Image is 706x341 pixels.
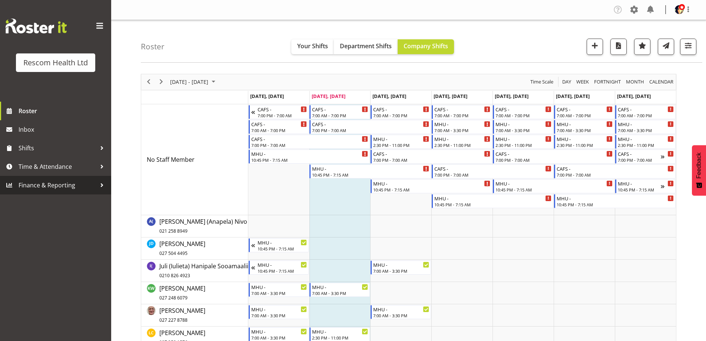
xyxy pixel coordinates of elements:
td: Ana (Anapela) Nivo resource [141,215,248,237]
div: No Staff Member"s event - MHU - Begin From Friday, August 22, 2025 at 7:00:00 AM GMT+12:00 Ends A... [493,120,553,134]
div: MHU - [495,120,551,128]
img: lisa-averill4ed0ba207759471a3c7c9c0bc18f64d8.png [675,5,684,14]
div: 10:45 PM - 7:15 AM [258,268,307,274]
div: CAFS - [251,120,307,128]
div: No Staff Member"s event - MHU - Begin From Friday, August 22, 2025 at 2:30:00 PM GMT+12:00 Ends A... [493,135,553,149]
div: CAFS - [434,105,490,113]
div: 10:45 PM - 7:15 AM [258,246,307,252]
div: No Staff Member"s event - CAFS - Begin From Wednesday, August 20, 2025 at 7:00:00 PM GMT+12:00 En... [371,150,492,164]
td: Judi Dunstan resource [141,237,248,260]
button: Filter Shifts [680,39,696,55]
div: No Staff Member"s event - MHU - Begin From Sunday, August 24, 2025 at 10:45:00 PM GMT+12:00 Ends ... [615,179,676,193]
div: CAFS - [557,165,674,172]
button: Previous [144,77,154,86]
div: Juli (Iulieta) Hanipale Sooamaalii"s event - MHU - Begin From Wednesday, August 20, 2025 at 7:00:... [371,260,431,275]
div: 2:30 PM - 11:00 PM [618,142,674,148]
span: [PERSON_NAME] [159,306,205,324]
div: No Staff Member"s event - CAFS - Begin From Tuesday, August 19, 2025 at 7:00:00 PM GMT+12:00 Ends... [309,120,431,134]
div: 7:00 AM - 7:00 PM [618,112,674,118]
div: No Staff Member"s event - CAFS - Begin From Tuesday, August 19, 2025 at 7:00:00 AM GMT+12:00 Ends... [309,105,370,119]
span: Time Scale [530,77,554,86]
div: MHU - [434,135,490,142]
div: No Staff Member"s event - MHU - Begin From Saturday, August 23, 2025 at 2:30:00 PM GMT+12:00 Ends... [554,135,614,149]
div: 7:00 AM - 7:00 PM [312,112,368,118]
div: No Staff Member"s event - CAFS - Begin From Monday, August 18, 2025 at 7:00:00 PM GMT+12:00 Ends ... [249,135,370,149]
span: No Staff Member [147,155,195,164]
a: [PERSON_NAME]027 248 6079 [159,284,205,302]
td: Kenneth Tunnicliff resource [141,304,248,327]
span: [DATE], [DATE] [495,93,528,99]
div: 7:00 AM - 3:30 PM [251,290,307,296]
div: CAFS - [434,165,551,172]
div: No Staff Member"s event - CAFS - Begin From Saturday, August 23, 2025 at 7:00:00 PM GMT+12:00 End... [554,164,676,178]
div: Kenneth Tunnicliff"s event - MHU - Begin From Monday, August 18, 2025 at 7:00:00 AM GMT+12:00 End... [249,305,309,319]
a: [PERSON_NAME] (Anapela) Nivo021 258 8949 [159,217,247,235]
span: 027 248 6079 [159,295,188,301]
div: No Staff Member"s event - MHU - Begin From Thursday, August 21, 2025 at 7:00:00 AM GMT+12:00 Ends... [432,120,492,134]
div: MHU - [557,194,674,202]
div: MHU - [495,135,551,142]
div: 7:00 AM - 3:30 PM [251,312,307,318]
div: No Staff Member"s event - CAFS - Begin From Saturday, August 23, 2025 at 7:00:00 AM GMT+12:00 End... [554,105,614,119]
button: Fortnight [593,77,622,86]
div: 7:00 AM - 7:00 PM [251,127,307,133]
div: MHU - [557,120,613,128]
div: MHU - [251,305,307,313]
button: Company Shifts [398,39,454,54]
div: MHU - [312,165,429,172]
span: Week [576,77,590,86]
span: [DATE], [DATE] [372,93,406,99]
div: MHU - [312,283,368,291]
div: 7:00 AM - 7:00 PM [434,112,490,118]
span: [DATE], [DATE] [312,93,345,99]
div: No Staff Member"s event - CAFS - Begin From Sunday, August 17, 2025 at 7:00:00 PM GMT+12:00 Ends ... [249,105,309,119]
span: [PERSON_NAME] (Anapela) Nivo [159,217,247,235]
span: Inbox [19,124,107,135]
div: No Staff Member"s event - MHU - Begin From Tuesday, August 19, 2025 at 10:45:00 PM GMT+12:00 Ends... [309,164,431,178]
button: Download a PDF of the roster according to the set date range. [610,39,627,55]
div: CAFS - [495,150,613,157]
span: 027 227 8788 [159,317,188,323]
span: Day [561,77,572,86]
div: MHU - [618,180,661,187]
div: 10:45 PM - 7:15 AM [312,172,429,178]
div: CAFS - [312,105,368,113]
span: Feedback [696,153,702,178]
a: Juli (Iulieta) Hanipale Sooamaalii0210 826 4923 [159,262,248,279]
div: 7:00 AM - 3:30 PM [495,127,551,133]
div: 10:45 PM - 7:15 AM [618,187,661,193]
button: Month [648,77,675,86]
div: No Staff Member"s event - MHU - Begin From Thursday, August 21, 2025 at 10:45:00 PM GMT+12:00 End... [432,194,553,208]
span: [DATE], [DATE] [556,93,590,99]
div: 2:30 PM - 11:00 PM [373,142,429,148]
div: CAFS - [373,105,429,113]
div: No Staff Member"s event - MHU - Begin From Sunday, August 24, 2025 at 7:00:00 AM GMT+12:00 Ends A... [615,120,676,134]
span: Month [625,77,645,86]
div: 10:45 PM - 7:15 AM [495,187,613,193]
div: No Staff Member"s event - MHU - Begin From Wednesday, August 20, 2025 at 2:30:00 PM GMT+12:00 End... [371,135,431,149]
div: 7:00 PM - 7:00 AM [557,172,674,178]
div: MHU - [312,328,368,335]
div: No Staff Member"s event - CAFS - Begin From Thursday, August 21, 2025 at 7:00:00 AM GMT+12:00 End... [432,105,492,119]
div: previous period [142,74,155,90]
span: Shifts [19,142,96,154]
div: MHU - [495,180,613,187]
div: CAFS - [373,150,490,157]
button: Timeline Week [575,77,590,86]
div: Kenneth Tunnicliff"s event - MHU - Begin From Wednesday, August 20, 2025 at 7:00:00 AM GMT+12:00 ... [371,305,431,319]
button: Your Shifts [291,39,334,54]
button: Feedback - Show survey [692,145,706,196]
div: 7:00 AM - 3:30 PM [434,127,490,133]
button: Timeline Day [561,77,573,86]
div: 10:45 PM - 7:15 AM [373,187,490,193]
div: MHU - [434,194,551,202]
div: No Staff Member"s event - MHU - Begin From Thursday, August 21, 2025 at 2:30:00 PM GMT+12:00 Ends... [432,135,492,149]
div: MHU - [434,120,490,128]
a: [PERSON_NAME]027 504 4495 [159,239,205,257]
div: Kaye Wishart"s event - MHU - Begin From Tuesday, August 19, 2025 at 7:00:00 AM GMT+12:00 Ends At ... [309,283,370,297]
div: MHU - [373,180,490,187]
button: Time Scale [529,77,555,86]
div: 7:00 PM - 7:00 AM [312,127,429,133]
div: 7:00 PM - 7:00 AM [495,157,613,163]
span: Finance & Reporting [19,180,96,191]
